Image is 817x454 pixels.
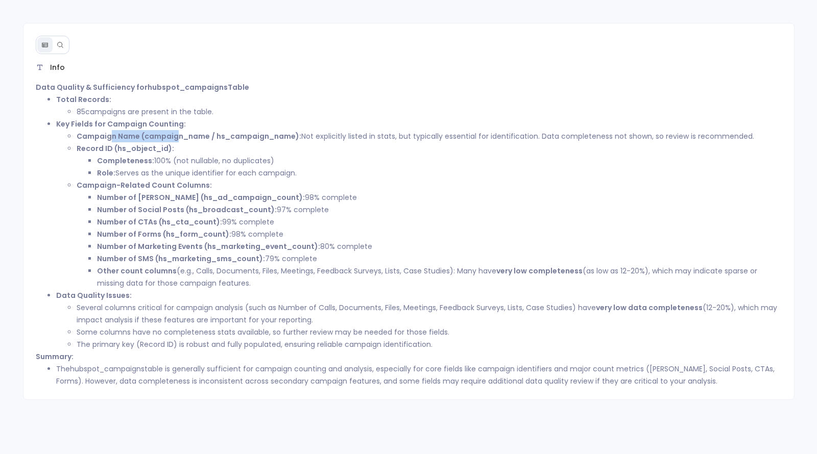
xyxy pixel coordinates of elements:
[77,130,782,142] li: Not explicitly listed in stats, but typically essential for identification. Data completeness not...
[97,216,782,228] li: 99% complete
[97,229,231,239] strong: Number of Forms (hs_form_count):
[148,82,228,92] code: hubspot_campaigns
[77,107,85,117] code: 85
[496,266,583,276] strong: very low completeness
[97,217,222,227] strong: Number of CTAs (hs_cta_count):
[97,168,115,178] strong: Role:
[97,205,277,215] strong: Number of Social Posts (hs_broadcast_count):
[56,119,186,129] strong: Key Fields for Campaign Counting:
[97,265,782,289] li: (e.g., Calls, Documents, Files, Meetings, Feedback Surveys, Lists, Case Studies): Many have (as l...
[77,180,212,190] strong: Campaign-Related Count Columns:
[97,155,782,167] li: 100% (not nullable, no duplicates)
[77,301,782,326] li: Several columns critical for campaign analysis (such as Number of Calls, Documents, Files, Meetin...
[77,326,782,338] li: Some columns have no completeness stats available, so further review may be needed for those fields.
[36,82,249,92] strong: Data Quality & Sufficiency for Table
[97,204,782,216] li: 97% complete
[50,62,65,73] span: Info
[70,364,145,374] code: hubspot_campaigns
[140,339,174,349] code: Record ID
[56,94,111,105] strong: Total Records:
[77,338,782,350] li: The primary key ( ) is robust and fully populated, ensuring reliable campaign identification.
[97,253,782,265] li: 79% complete
[97,266,177,276] strong: Other count columns
[56,363,782,387] li: The table is generally sufficient for campaign counting and analysis, especially for core fields ...
[36,351,74,362] strong: Summary:
[97,240,782,253] li: 80% complete
[56,290,132,300] strong: Data Quality Issues:
[97,167,782,179] li: Serves as the unique identifier for each campaign.
[77,131,301,141] strong: Campaign Name (campaign_name / hs_campaign_name):
[596,302,703,313] strong: very low data completeness
[77,106,782,118] li: campaigns are present in the table.
[97,192,305,203] strong: Number of [PERSON_NAME] (hs_ad_campaign_count):
[97,156,154,166] strong: Completeness:
[97,254,265,264] strong: Number of SMS (hs_marketing_sms_count):
[97,228,782,240] li: 98% complete
[77,143,174,154] strong: Record ID (hs_object_id):
[97,191,782,204] li: 98% complete
[97,241,320,251] strong: Number of Marketing Events (hs_marketing_event_count):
